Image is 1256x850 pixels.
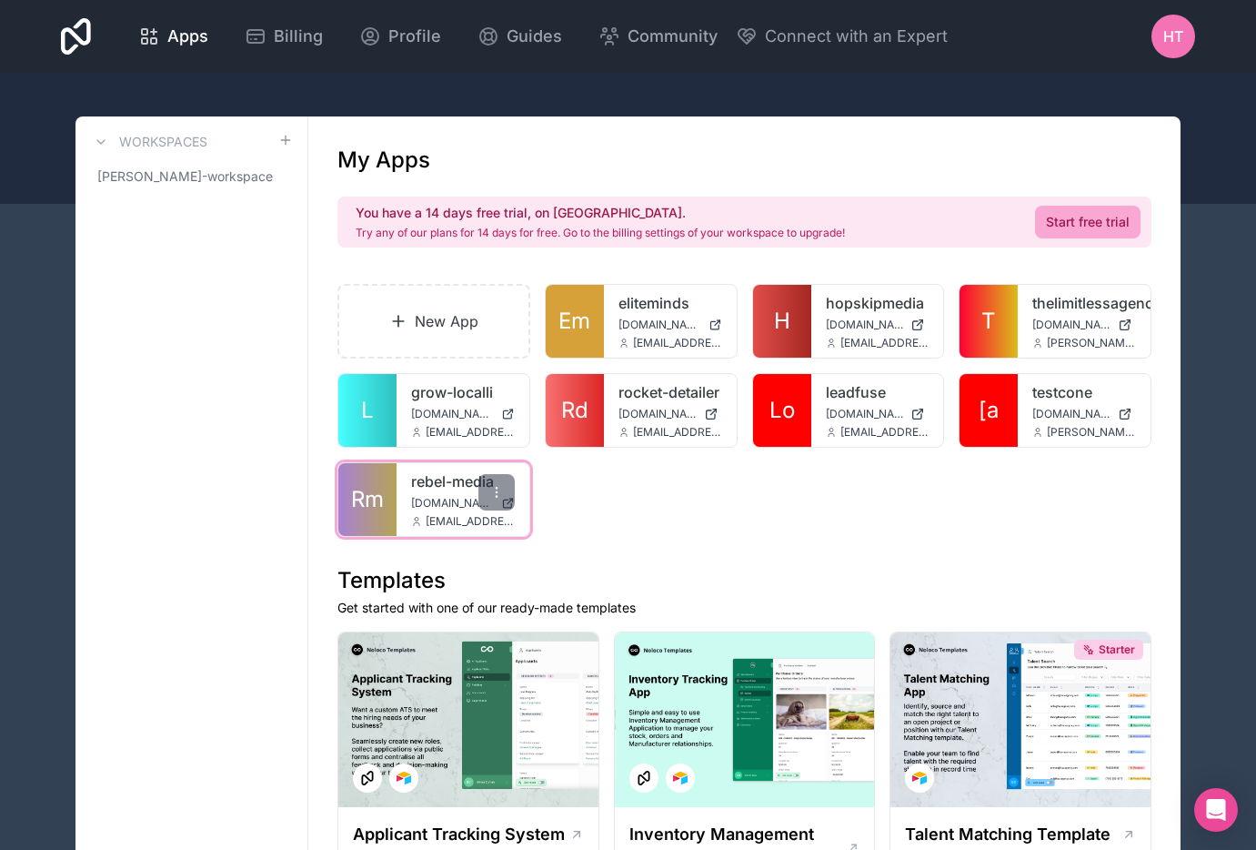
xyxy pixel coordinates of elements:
h2: You have a 14 days free trial, on [GEOGRAPHIC_DATA]. [356,204,845,222]
h3: Workspaces [119,133,207,151]
span: [EMAIL_ADDRESS][DOMAIN_NAME] [840,336,929,350]
a: Lo [753,374,811,447]
span: [PERSON_NAME][EMAIL_ADDRESS][DOMAIN_NAME] [1047,425,1136,440]
span: Lo [769,396,795,425]
a: thelimitlessagency [1032,292,1136,314]
span: [EMAIL_ADDRESS][DOMAIN_NAME] [426,425,515,440]
a: Profile [345,16,456,56]
a: testcone [1032,381,1136,403]
h1: My Apps [337,146,430,175]
span: T [981,307,996,336]
span: [DOMAIN_NAME] [826,407,904,421]
a: L [338,374,397,447]
a: New App [337,284,530,359]
a: H [753,285,811,358]
span: Rm [351,485,384,514]
a: eliteminds [618,292,722,314]
a: [a [960,374,1018,447]
a: [DOMAIN_NAME] [411,407,515,421]
span: Rd [561,396,588,425]
span: Starter [1099,643,1135,657]
span: HT [1163,25,1183,47]
span: [EMAIL_ADDRESS][DOMAIN_NAME] [840,425,929,440]
a: [DOMAIN_NAME] [618,407,722,421]
a: [DOMAIN_NAME] [826,318,929,332]
img: Airtable Logo [397,771,411,785]
h1: Templates [337,566,1151,595]
span: Profile [388,24,441,49]
a: [DOMAIN_NAME] [411,496,515,511]
a: Start free trial [1035,206,1140,238]
span: [DOMAIN_NAME] [1032,318,1110,332]
span: [PERSON_NAME][EMAIL_ADDRESS][DOMAIN_NAME] [1047,336,1136,350]
span: [DOMAIN_NAME] [411,496,494,511]
img: Airtable Logo [673,771,688,785]
span: [DOMAIN_NAME] [618,318,701,332]
a: Rm [338,463,397,536]
a: [DOMAIN_NAME] [618,318,722,332]
span: [DOMAIN_NAME] [618,407,697,421]
span: [DOMAIN_NAME] [1032,407,1110,421]
span: [PERSON_NAME]-workspace [97,167,273,186]
a: Guides [463,16,577,56]
span: [DOMAIN_NAME] [826,318,904,332]
a: grow-localli [411,381,515,403]
a: [PERSON_NAME]-workspace [90,160,293,193]
a: Community [584,16,732,56]
span: [DOMAIN_NAME] [411,407,494,421]
p: Try any of our plans for 14 days for free. Go to the billing settings of your workspace to upgrade! [356,226,845,240]
div: Open Intercom Messenger [1194,788,1238,832]
a: Em [546,285,604,358]
a: [DOMAIN_NAME] [1032,407,1136,421]
a: hopskipmedia [826,292,929,314]
a: rebel-media [411,471,515,492]
a: rocket-detailer [618,381,722,403]
a: [DOMAIN_NAME] [826,407,929,421]
span: Billing [274,24,323,49]
h1: Talent Matching Template [905,822,1110,847]
span: Apps [167,24,208,49]
a: leadfuse [826,381,929,403]
span: [EMAIL_ADDRESS][DOMAIN_NAME] [633,425,722,440]
span: Guides [507,24,562,49]
a: Rd [546,374,604,447]
a: Workspaces [90,131,207,153]
span: [a [979,396,999,425]
img: Airtable Logo [912,771,927,785]
span: Connect with an Expert [765,24,948,49]
p: Get started with one of our ready-made templates [337,599,1151,617]
a: Billing [230,16,337,56]
span: H [774,307,790,336]
span: [EMAIL_ADDRESS][DOMAIN_NAME] [426,514,515,529]
span: Community [628,24,718,49]
button: Connect with an Expert [736,24,948,49]
h1: Applicant Tracking System [353,822,565,847]
a: [DOMAIN_NAME] [1032,318,1136,332]
a: T [960,285,1018,358]
span: L [361,396,374,425]
span: Em [558,307,590,336]
span: [EMAIL_ADDRESS][DOMAIN_NAME] [633,336,722,350]
a: Apps [124,16,223,56]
